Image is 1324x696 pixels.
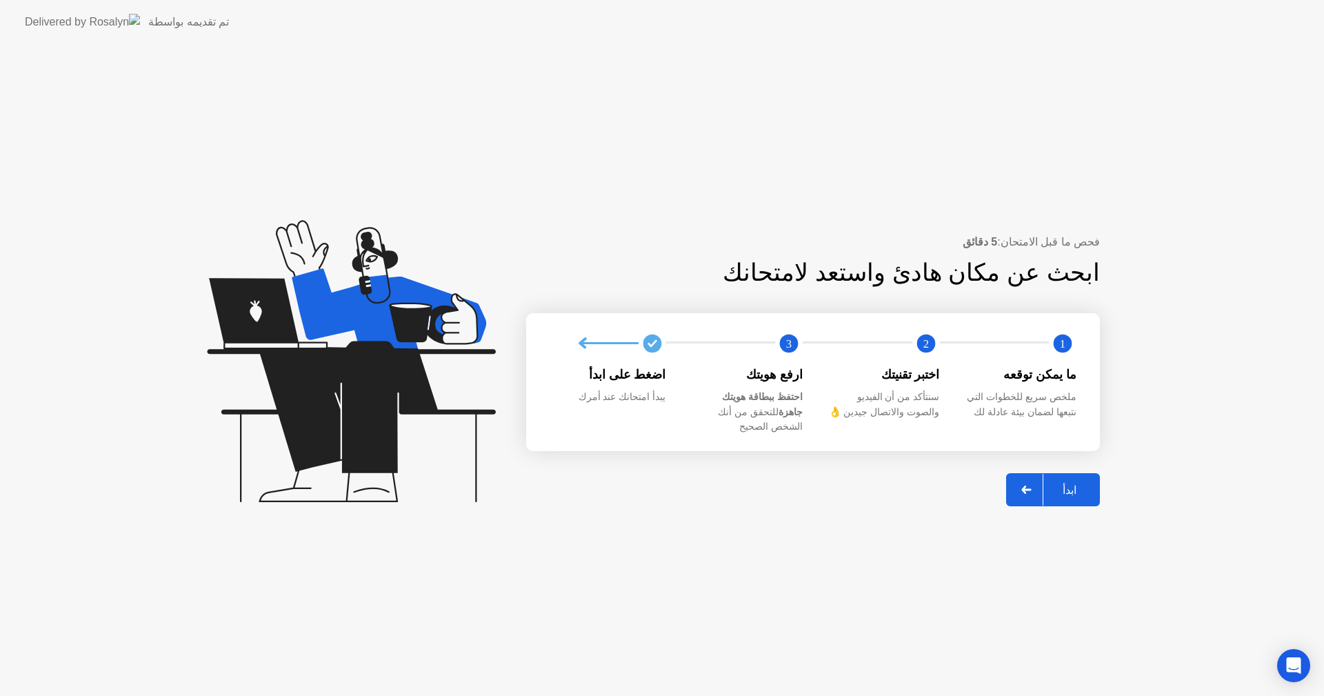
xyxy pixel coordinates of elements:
[786,337,792,350] text: 3
[1006,473,1100,506] button: ابدأ
[963,236,997,248] b: 5 دقائق
[551,390,666,405] div: يبدأ امتحانك عند أمرك
[1277,649,1310,682] div: Open Intercom Messenger
[722,391,803,417] b: احتفظ ببطاقة هويتك جاهزة
[1060,337,1065,350] text: 1
[825,366,940,384] div: اختبر تقنيتك
[688,390,803,435] div: للتحقق من أنك الشخص الصحيح
[614,255,1101,291] div: ابحث عن مكان هادئ واستعد لامتحانك
[148,14,229,30] div: تم تقديمه بواسطة
[688,366,803,384] div: ارفع هويتك
[1043,484,1096,497] div: ابدأ
[923,337,928,350] text: 2
[25,14,140,30] img: Delivered by Rosalyn
[962,366,1077,384] div: ما يمكن توقعه
[551,366,666,384] div: اضغط على ابدأ
[526,234,1100,250] div: فحص ما قبل الامتحان:
[962,390,1077,419] div: ملخص سريع للخطوات التي نتبعها لضمان بيئة عادلة لك
[825,390,940,419] div: سنتأكد من أن الفيديو والصوت والاتصال جيدين 👌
